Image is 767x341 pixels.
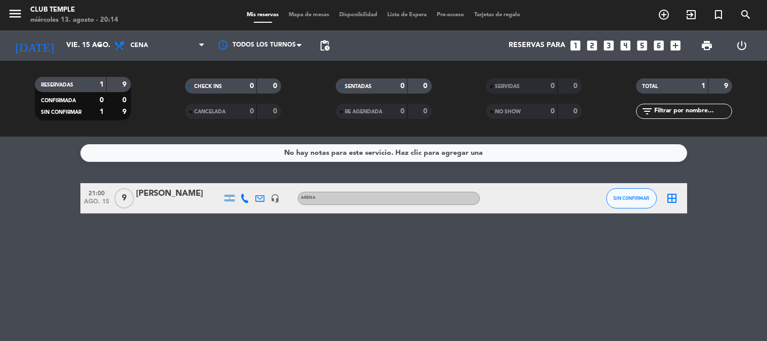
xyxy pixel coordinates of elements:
button: menu [8,6,23,25]
i: add_box [669,39,682,52]
strong: 0 [551,82,555,90]
strong: 9 [122,108,128,115]
strong: 9 [122,81,128,88]
span: Tarjetas de regalo [469,12,525,18]
span: SENTADAS [345,84,372,89]
strong: 0 [573,82,579,90]
strong: 1 [100,81,104,88]
strong: 0 [400,108,404,115]
i: border_all [666,192,678,204]
span: Mis reservas [242,12,284,18]
span: ARENA [301,196,315,200]
span: TOTAL [642,84,658,89]
span: CONFIRMADA [41,98,76,103]
span: 21:00 [84,187,109,198]
strong: 0 [250,82,254,90]
span: CANCELADA [194,109,225,114]
i: search [740,9,752,21]
strong: 1 [701,82,705,90]
div: CLUB TEMPLE [30,5,118,15]
i: looks_4 [619,39,632,52]
strong: 0 [400,82,404,90]
strong: 0 [250,108,254,115]
div: miércoles 13. agosto - 20:14 [30,15,118,25]
span: Lista de Espera [382,12,432,18]
span: RE AGENDADA [345,109,382,114]
strong: 9 [724,82,730,90]
span: Cena [130,42,148,49]
strong: 0 [551,108,555,115]
span: 9 [114,188,134,208]
i: looks_6 [652,39,665,52]
strong: 0 [423,82,429,90]
strong: 0 [100,97,104,104]
strong: 1 [100,108,104,115]
span: Disponibilidad [334,12,382,18]
span: pending_actions [319,39,331,52]
i: headset_mic [270,194,280,203]
i: arrow_drop_down [94,39,106,52]
button: SIN CONFIRMAR [606,188,657,208]
div: LOG OUT [725,30,759,61]
i: looks_5 [636,39,649,52]
i: filter_list [641,105,653,117]
span: SERVIDAS [495,84,520,89]
span: NO SHOW [495,109,521,114]
strong: 0 [273,108,279,115]
span: CHECK INS [194,84,222,89]
strong: 0 [423,108,429,115]
i: looks_two [585,39,599,52]
span: print [701,39,713,52]
span: RESERVADAS [41,82,73,88]
i: exit_to_app [685,9,697,21]
i: menu [8,6,23,21]
input: Filtrar por nombre... [653,106,732,117]
span: Reservas para [509,41,565,50]
span: SIN CONFIRMAR [613,195,649,201]
span: Mapa de mesas [284,12,334,18]
i: turned_in_not [712,9,725,21]
i: [DATE] [8,34,61,57]
strong: 0 [122,97,128,104]
i: power_settings_new [736,39,748,52]
strong: 0 [273,82,279,90]
i: looks_3 [602,39,615,52]
i: add_circle_outline [658,9,670,21]
i: looks_one [569,39,582,52]
span: Pre-acceso [432,12,469,18]
div: [PERSON_NAME] [136,187,222,200]
strong: 0 [573,108,579,115]
span: ago. 15 [84,198,109,210]
span: SIN CONFIRMAR [41,110,81,115]
div: No hay notas para este servicio. Haz clic para agregar una [284,147,483,159]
